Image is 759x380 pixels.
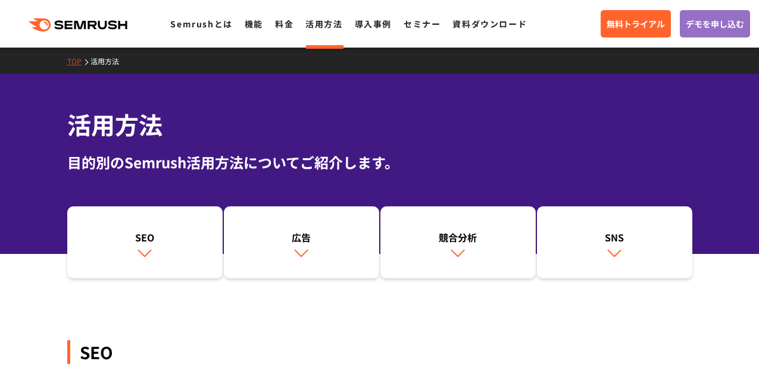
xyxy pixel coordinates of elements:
a: 機能 [245,18,263,30]
div: 目的別のSemrush活用方法についてご紹介します。 [67,152,692,173]
a: 無料トライアル [601,10,671,37]
a: 活用方法 [90,56,128,66]
a: SEO [67,206,223,279]
div: 広告 [230,230,373,244]
a: TOP [67,56,90,66]
a: 競合分析 [380,206,536,279]
a: 料金 [275,18,293,30]
a: デモを申し込む [680,10,750,37]
div: 競合分析 [386,230,530,244]
a: Semrushとは [170,18,232,30]
div: SEO [67,340,692,364]
div: SNS [543,230,686,244]
div: SEO [73,230,217,244]
span: デモを申し込む [686,17,744,30]
a: 資料ダウンロード [452,18,527,30]
a: 活用方法 [305,18,342,30]
a: セミナー [404,18,441,30]
a: 導入事例 [355,18,392,30]
span: 無料トライアル [607,17,665,30]
a: 広告 [224,206,379,279]
a: SNS [537,206,692,279]
h1: 活用方法 [67,107,692,142]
